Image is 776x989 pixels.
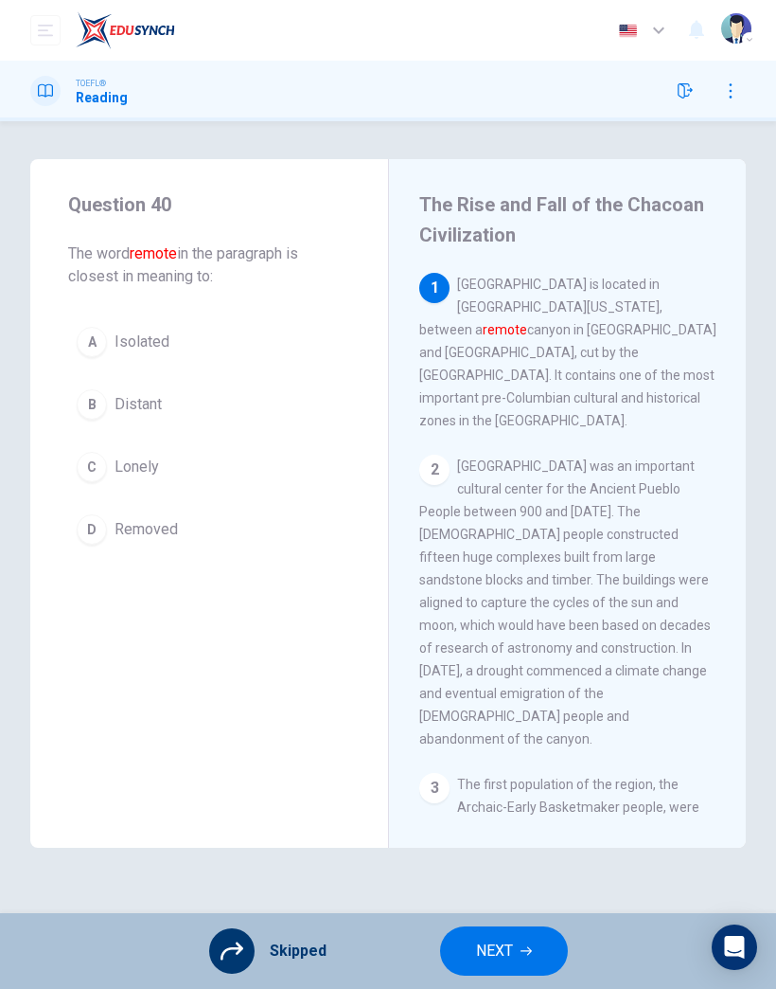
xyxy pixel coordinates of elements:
[68,189,350,220] h4: Question 40
[476,938,513,964] span: NEXT
[419,773,450,803] div: 3
[419,277,716,428] span: [GEOGRAPHIC_DATA] is located in [GEOGRAPHIC_DATA][US_STATE], between a canyon in [GEOGRAPHIC_DATA...
[721,13,751,44] img: Profile picture
[712,925,757,970] div: Open Intercom Messenger
[76,77,106,90] span: TOEFL®
[130,244,177,262] font: remote
[68,243,350,288] span: The word in the paragraph is closest in meaning to:
[419,459,711,746] span: [GEOGRAPHIC_DATA] was an important cultural center for the Ancient Pueblo People between 900 and ...
[76,11,175,49] img: EduSynch logo
[270,944,326,959] span: Skipped
[30,15,61,45] button: open mobile menu
[440,926,568,976] button: NEXT
[483,322,527,337] font: remote
[419,273,450,303] div: 1
[419,455,450,485] div: 2
[616,24,640,38] img: en
[419,189,711,250] h4: The Rise and Fall of the Chacoan Civilization
[76,90,128,105] h1: Reading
